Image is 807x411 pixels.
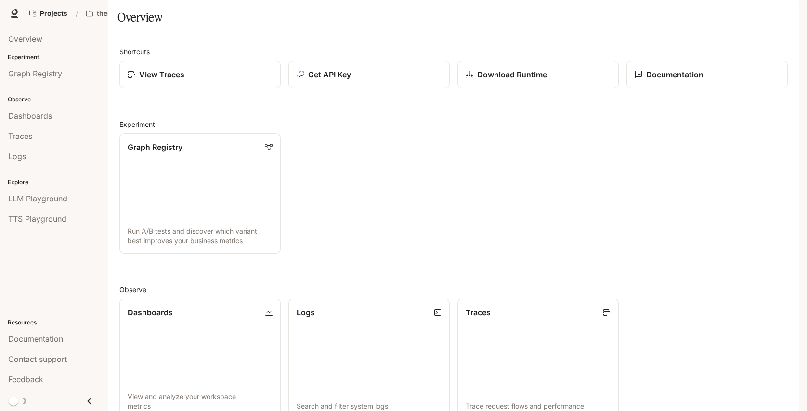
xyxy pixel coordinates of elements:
a: Download Runtime [457,61,619,88]
a: View Traces [119,61,281,88]
p: Traces [466,307,491,318]
span: Projects [40,10,67,18]
button: Open workspace menu [82,4,153,23]
p: Search and filter system logs [297,401,442,411]
a: Go to projects [25,4,72,23]
p: Trace request flows and performance [466,401,611,411]
a: Graph RegistryRun A/B tests and discover which variant best improves your business metrics [119,133,281,254]
p: Graph Registry [128,141,182,153]
p: Dashboards [128,307,173,318]
p: View Traces [139,69,184,80]
h2: Experiment [119,119,788,129]
h1: Overview [117,8,162,27]
a: Documentation [626,61,788,88]
button: Get API Key [288,61,450,88]
p: View and analyze your workspace metrics [128,392,273,411]
div: / [72,9,82,19]
p: Get API Key [308,69,351,80]
h2: Shortcuts [119,47,788,57]
p: Logs [297,307,315,318]
p: Documentation [646,69,703,80]
p: Run A/B tests and discover which variant best improves your business metrics [128,226,273,246]
p: thelastshow [97,10,138,18]
p: Download Runtime [477,69,547,80]
h2: Observe [119,285,788,295]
